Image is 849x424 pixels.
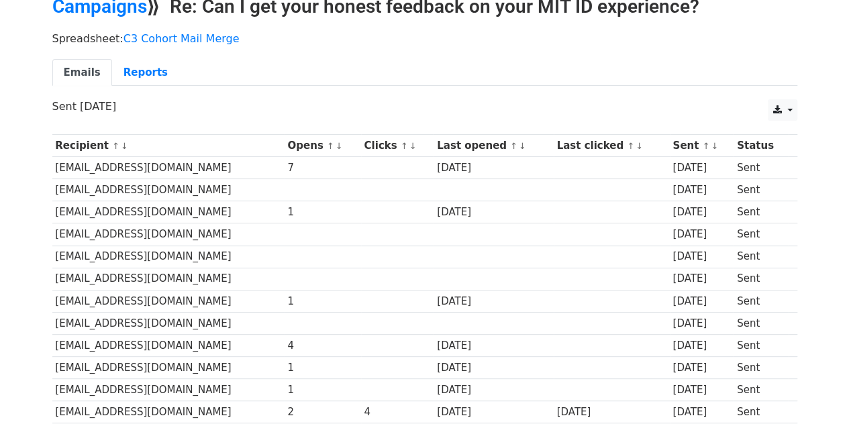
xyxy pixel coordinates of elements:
[52,201,285,223] td: [EMAIL_ADDRESS][DOMAIN_NAME]
[52,268,285,290] td: [EMAIL_ADDRESS][DOMAIN_NAME]
[52,135,285,157] th: Recipient
[672,316,730,331] div: [DATE]
[437,205,550,220] div: [DATE]
[287,382,357,398] div: 1
[287,405,357,420] div: 2
[734,312,789,334] td: Sent
[510,141,517,151] a: ↑
[734,179,789,201] td: Sent
[401,141,408,151] a: ↑
[734,401,789,423] td: Sent
[434,135,553,157] th: Last opened
[52,157,285,179] td: [EMAIL_ADDRESS][DOMAIN_NAME]
[672,338,730,354] div: [DATE]
[670,135,734,157] th: Sent
[734,246,789,268] td: Sent
[285,135,361,157] th: Opens
[112,59,179,87] a: Reports
[672,382,730,398] div: [DATE]
[52,357,285,379] td: [EMAIL_ADDRESS][DOMAIN_NAME]
[437,160,550,176] div: [DATE]
[287,294,357,309] div: 1
[734,268,789,290] td: Sent
[627,141,634,151] a: ↑
[734,223,789,246] td: Sent
[52,401,285,423] td: [EMAIL_ADDRESS][DOMAIN_NAME]
[52,290,285,312] td: [EMAIL_ADDRESS][DOMAIN_NAME]
[672,227,730,242] div: [DATE]
[361,135,434,157] th: Clicks
[702,141,709,151] a: ↑
[287,205,357,220] div: 1
[52,59,112,87] a: Emails
[437,382,550,398] div: [DATE]
[734,290,789,312] td: Sent
[734,135,789,157] th: Status
[672,249,730,264] div: [DATE]
[711,141,718,151] a: ↓
[672,294,730,309] div: [DATE]
[437,338,550,354] div: [DATE]
[672,205,730,220] div: [DATE]
[327,141,334,151] a: ↑
[554,135,670,157] th: Last clicked
[52,334,285,356] td: [EMAIL_ADDRESS][DOMAIN_NAME]
[437,405,550,420] div: [DATE]
[287,360,357,376] div: 1
[672,271,730,286] div: [DATE]
[734,201,789,223] td: Sent
[409,141,417,151] a: ↓
[437,360,550,376] div: [DATE]
[52,179,285,201] td: [EMAIL_ADDRESS][DOMAIN_NAME]
[519,141,526,151] a: ↓
[782,360,849,424] iframe: Chat Widget
[734,157,789,179] td: Sent
[672,360,730,376] div: [DATE]
[556,405,666,420] div: [DATE]
[336,141,343,151] a: ↓
[672,160,730,176] div: [DATE]
[287,338,357,354] div: 4
[734,379,789,401] td: Sent
[52,223,285,246] td: [EMAIL_ADDRESS][DOMAIN_NAME]
[364,405,430,420] div: 4
[52,379,285,401] td: [EMAIL_ADDRESS][DOMAIN_NAME]
[437,294,550,309] div: [DATE]
[636,141,643,151] a: ↓
[672,405,730,420] div: [DATE]
[734,334,789,356] td: Sent
[672,182,730,198] div: [DATE]
[734,357,789,379] td: Sent
[112,141,119,151] a: ↑
[52,32,797,46] p: Spreadsheet:
[121,141,128,151] a: ↓
[52,99,797,113] p: Sent [DATE]
[287,160,357,176] div: 7
[123,32,240,45] a: C3 Cohort Mail Merge
[52,312,285,334] td: [EMAIL_ADDRESS][DOMAIN_NAME]
[52,246,285,268] td: [EMAIL_ADDRESS][DOMAIN_NAME]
